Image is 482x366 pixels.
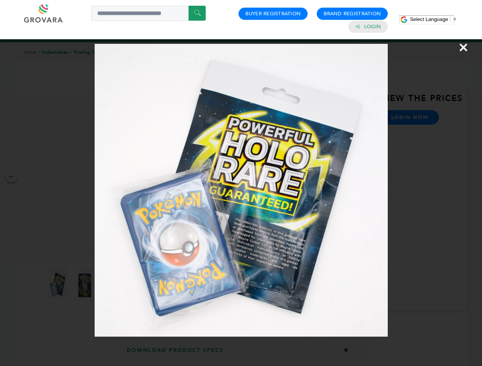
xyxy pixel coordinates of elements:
[458,37,469,58] span: ×
[91,6,206,21] input: Search a product or brand...
[245,10,301,17] a: Buyer Registration
[324,10,381,17] a: Brand Registration
[410,16,448,22] span: Select Language
[364,23,381,30] a: Login
[95,44,388,337] img: Image Preview
[410,16,457,22] a: Select Language​
[452,16,457,22] span: ▼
